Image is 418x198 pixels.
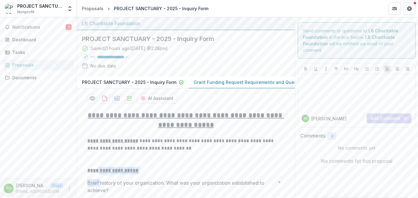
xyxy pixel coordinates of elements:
[12,49,69,56] div: Tasks
[394,65,401,72] button: Align Center
[300,133,325,139] h2: Comments
[322,65,330,72] button: Italicize
[404,65,411,72] button: Align Right
[12,74,69,81] div: Documents
[79,4,106,13] a: Proposals
[112,93,122,103] button: download-proposal
[90,63,116,69] div: No due date
[100,93,110,103] button: download-proposal
[82,20,290,27] div: LB Charitable Foundation
[343,65,350,72] button: Heading 1
[312,65,320,72] button: Underline
[12,62,69,68] div: Proposals
[16,189,63,194] p: [EMAIL_ADDRESS][DOMAIN_NAME]
[50,183,63,188] p: User
[87,93,97,103] button: Preview 06318c84-2915-457a-9528-97bd8250caa2-1.pdf
[6,186,11,190] div: Stephanie Daniel
[87,179,275,194] p: Brief history of your organization. What was your organization established to achieve?
[300,145,413,151] p: No comments yet
[303,117,307,120] div: Stephanie Daniel
[363,65,371,72] button: Bullet List
[332,65,340,72] button: Strike
[90,45,168,52] div: Saved 21 hours ago ( [DATE] @ 2:28pm )
[321,157,392,165] p: No comments for this proposal
[82,79,176,85] p: PROJECT SANCTUARY - 2025 - Inquiry Form
[17,9,34,15] span: Nonprofit
[137,93,177,103] button: AI Assistant
[2,60,74,70] a: Proposals
[194,79,357,85] p: Grant Funding Request Requirements and Questionnaires - New Applicants
[384,65,391,72] button: Align Left
[82,35,280,43] h2: PROJECT SANCTUARY - 2025 - Inquiry Form
[311,115,347,122] p: [PERSON_NAME]
[388,2,401,15] button: Partners
[66,2,74,15] button: Open entity switcher
[302,65,309,72] button: Bold
[17,3,63,9] div: PROJECT SANCTUARY
[2,72,74,83] a: Documents
[12,25,66,30] span: Notifications
[90,55,95,59] p: 85 %
[12,36,69,43] div: Dashboard
[79,4,211,13] nav: breadcrumb
[2,22,74,32] button: Notifications1
[82,5,103,12] div: Proposals
[298,22,416,59] div: Send comments or questions to in the box below. will be notified via email of your comment.
[114,5,208,12] div: PROJECT SANCTUARY - 2025 - Inquiry Form
[2,35,74,45] a: Dashboard
[367,113,412,123] button: Add Comment
[403,2,416,15] button: Get Help
[331,134,333,139] span: 0
[353,65,360,72] button: Heading 2
[373,65,381,72] button: Ordered List
[16,182,48,189] p: [PERSON_NAME]
[124,93,134,103] button: download-proposal
[66,24,72,30] span: 1
[66,185,73,192] button: More
[5,4,15,14] img: PROJECT SANCTUARY
[2,47,74,57] a: Tasks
